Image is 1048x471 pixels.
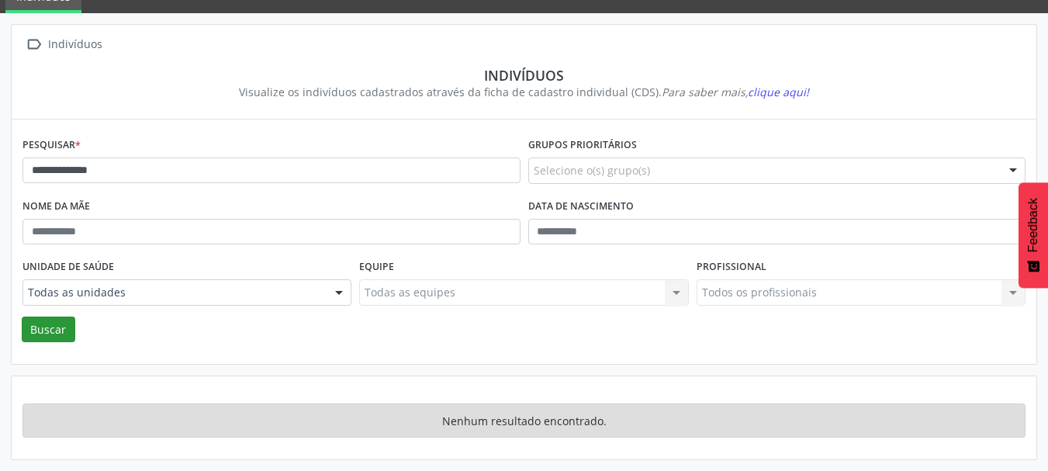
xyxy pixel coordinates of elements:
[748,85,809,99] span: clique aqui!
[28,285,320,300] span: Todas as unidades
[359,255,394,279] label: Equipe
[534,162,650,178] span: Selecione o(s) grupo(s)
[22,255,114,279] label: Unidade de saúde
[22,403,1026,438] div: Nenhum resultado encontrado.
[662,85,809,99] i: Para saber mais,
[22,33,105,56] a:  Indivíduos
[33,67,1015,84] div: Indivíduos
[33,84,1015,100] div: Visualize os indivíduos cadastrados através da ficha de cadastro individual (CDS).
[1019,182,1048,288] button: Feedback - Mostrar pesquisa
[22,317,75,343] button: Buscar
[528,133,637,158] label: Grupos prioritários
[1026,198,1040,252] span: Feedback
[528,195,634,219] label: Data de nascimento
[22,195,90,219] label: Nome da mãe
[22,133,81,158] label: Pesquisar
[697,255,766,279] label: Profissional
[45,33,105,56] div: Indivíduos
[22,33,45,56] i: 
